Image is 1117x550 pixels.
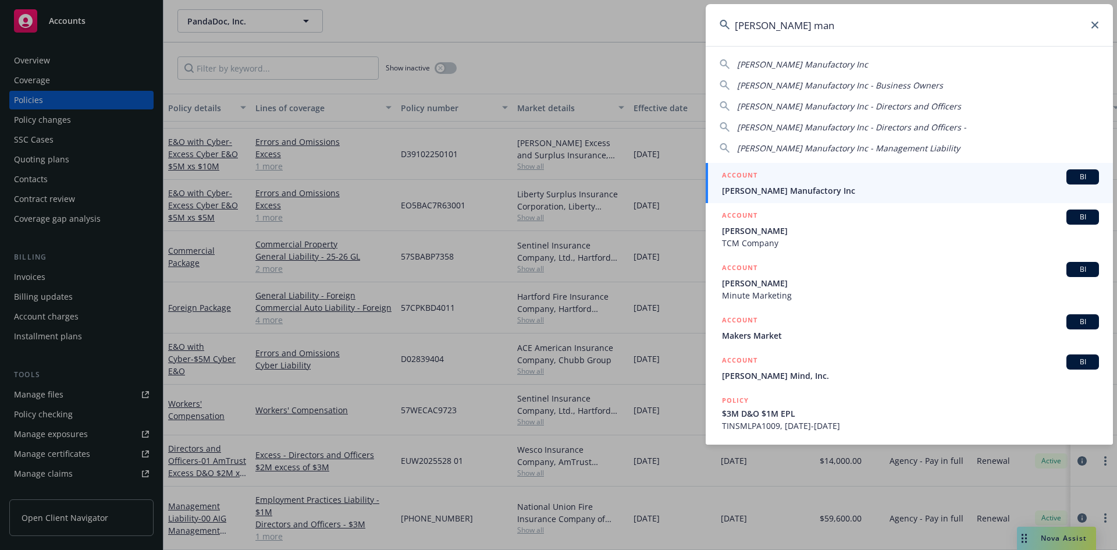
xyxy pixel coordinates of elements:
h5: ACCOUNT [722,354,757,368]
span: [PERSON_NAME] Manufactory Inc - Directors and Officers [737,101,961,112]
h5: POLICY [722,395,749,406]
span: [PERSON_NAME] Manufactory Inc - Management Liability [737,143,960,154]
span: [PERSON_NAME] Manufactory Inc [737,59,868,70]
span: [PERSON_NAME] [722,225,1099,237]
span: Minute Marketing [722,289,1099,301]
a: ACCOUNTBIMakers Market [706,308,1113,348]
span: BI [1071,212,1094,222]
span: [PERSON_NAME] Manufactory Inc - Directors and Officers - [737,122,966,133]
a: ACCOUNTBI[PERSON_NAME] Manufactory Inc [706,163,1113,203]
span: [PERSON_NAME] Manufactory Inc [722,184,1099,197]
span: $3M D&O $1M EPL [722,407,1099,420]
h5: ACCOUNT [722,169,757,183]
span: [PERSON_NAME] [722,277,1099,289]
span: [PERSON_NAME] Mind, Inc. [722,370,1099,382]
span: BI [1071,357,1094,367]
a: ACCOUNTBI[PERSON_NAME]Minute Marketing [706,256,1113,308]
span: BI [1071,264,1094,275]
span: TINSMLPA1009, [DATE]-[DATE] [722,420,1099,432]
h5: ACCOUNT [722,262,757,276]
a: POLICY$3M D&O $1M EPLTINSMLPA1009, [DATE]-[DATE] [706,388,1113,438]
span: TCM Company [722,237,1099,249]
span: BI [1071,172,1094,182]
a: ACCOUNTBI[PERSON_NAME]TCM Company [706,203,1113,256]
span: BI [1071,317,1094,327]
a: ACCOUNTBI[PERSON_NAME] Mind, Inc. [706,348,1113,388]
span: [PERSON_NAME] Manufactory Inc - Business Owners [737,80,943,91]
span: Makers Market [722,329,1099,342]
h5: ACCOUNT [722,314,757,328]
h5: ACCOUNT [722,210,757,223]
input: Search... [706,4,1113,46]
